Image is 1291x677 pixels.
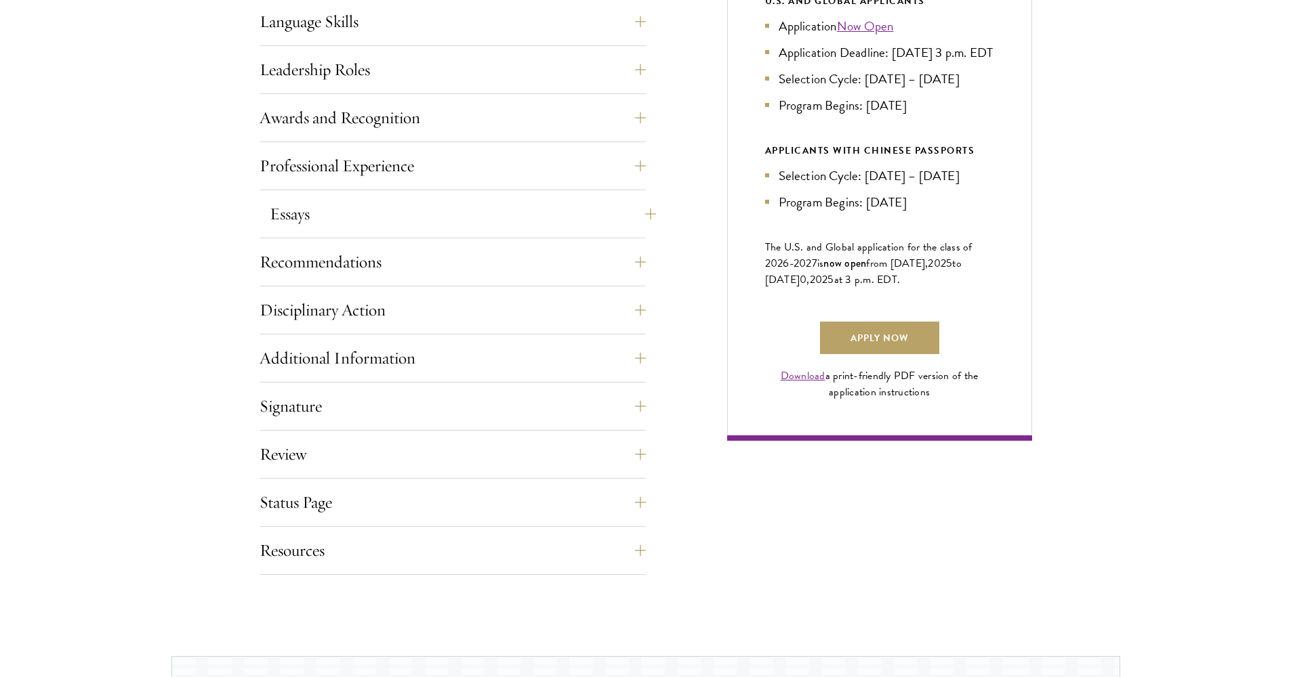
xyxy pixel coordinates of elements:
[781,368,825,384] a: Download
[765,255,962,288] span: to [DATE]
[260,5,646,38] button: Language Skills
[765,192,994,212] li: Program Begins: [DATE]
[928,255,946,271] span: 202
[783,255,789,271] span: 6
[820,322,939,354] a: Apply Now
[260,150,646,182] button: Professional Experience
[810,271,828,288] span: 202
[260,390,646,422] button: Signature
[765,166,994,185] li: Selection Cycle: [DATE] – [DATE]
[946,255,952,271] span: 5
[765,368,994,400] div: a print-friendly PDF version of the application instructions
[260,534,646,567] button: Resources
[260,438,646,471] button: Review
[800,271,806,288] span: 0
[817,255,824,271] span: is
[866,255,928,271] span: from [DATE],
[837,16,894,36] a: Now Open
[765,69,994,89] li: Selection Cycle: [DATE] – [DATE]
[834,271,901,288] span: at 3 p.m. EDT.
[790,255,812,271] span: -202
[260,294,646,326] button: Disciplinary Action
[827,271,834,288] span: 5
[765,16,994,36] li: Application
[812,255,817,271] span: 7
[765,95,994,115] li: Program Begins: [DATE]
[260,342,646,374] button: Additional Information
[260,246,646,278] button: Recommendations
[765,142,994,159] div: APPLICANTS WITH CHINESE PASSPORTS
[270,198,656,230] button: Essays
[260,53,646,86] button: Leadership Roles
[260,102,646,134] button: Awards and Recognition
[806,271,809,288] span: ,
[260,486,646,519] button: Status Page
[823,255,866,271] span: now open
[765,43,994,62] li: Application Deadline: [DATE] 3 p.m. EDT
[765,239,972,271] span: The U.S. and Global application for the class of 202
